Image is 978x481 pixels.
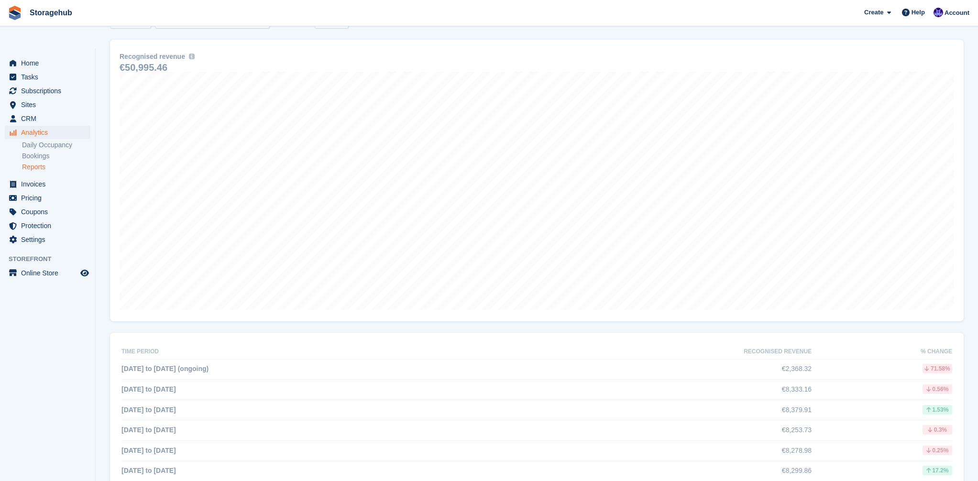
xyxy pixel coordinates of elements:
span: Subscriptions [21,84,78,98]
span: Invoices [21,177,78,191]
span: Analytics [21,126,78,139]
span: Account [945,8,969,18]
a: menu [5,219,90,232]
a: menu [5,233,90,246]
a: Storagehub [26,5,76,21]
a: Reports [22,163,90,172]
a: menu [5,112,90,125]
a: Preview store [79,267,90,279]
a: menu [5,191,90,205]
span: Online Store [21,266,78,280]
span: Coupons [21,205,78,219]
a: menu [5,70,90,84]
span: Settings [21,233,78,246]
span: Pricing [21,191,78,205]
a: menu [5,56,90,70]
img: stora-icon-8386f47178a22dfd0bd8f6a31ec36ba5ce8667c1dd55bd0f319d3a0aa187defe.svg [8,6,22,20]
span: Storefront [9,254,95,264]
span: Protection [21,219,78,232]
a: menu [5,126,90,139]
a: Daily Occupancy [22,141,90,150]
span: CRM [21,112,78,125]
a: menu [5,84,90,98]
img: John Reinesch [934,8,943,17]
a: menu [5,98,90,111]
span: Home [21,56,78,70]
span: Help [912,8,925,17]
span: Create [864,8,883,17]
a: menu [5,266,90,280]
a: Bookings [22,152,90,161]
a: menu [5,177,90,191]
a: menu [5,205,90,219]
span: Sites [21,98,78,111]
span: Tasks [21,70,78,84]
